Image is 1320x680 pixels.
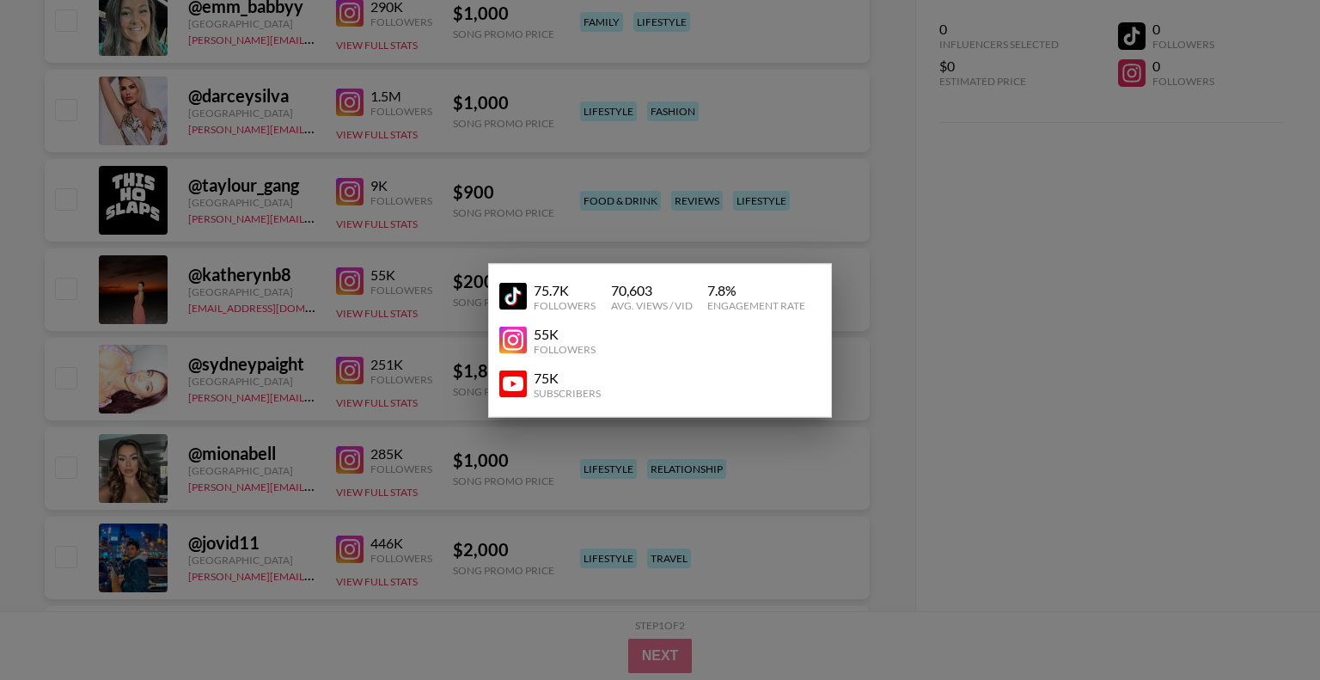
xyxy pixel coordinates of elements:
[611,298,693,311] div: Avg. Views / Vid
[611,281,693,298] div: 70,603
[707,281,805,298] div: 7.8 %
[499,327,527,354] img: YouTube
[499,371,527,398] img: YouTube
[534,386,601,399] div: Subscribers
[534,342,596,355] div: Followers
[534,369,601,386] div: 75K
[707,298,805,311] div: Engagement Rate
[534,325,596,342] div: 55K
[534,281,596,298] div: 75.7K
[499,283,527,310] img: YouTube
[534,298,596,311] div: Followers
